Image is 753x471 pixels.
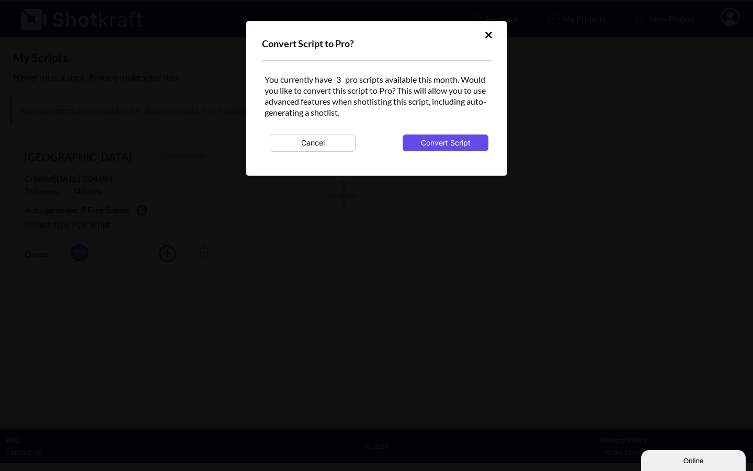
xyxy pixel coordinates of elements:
iframe: chat widget [641,448,748,471]
div: You currently have pro scripts available this month. Would you like to convert this script to Pro... [262,71,491,160]
button: Convert Script [403,134,488,151]
span: 3 [332,72,345,87]
span: Convert Script to Pro? [262,38,354,49]
button: Cancel [270,134,356,152]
